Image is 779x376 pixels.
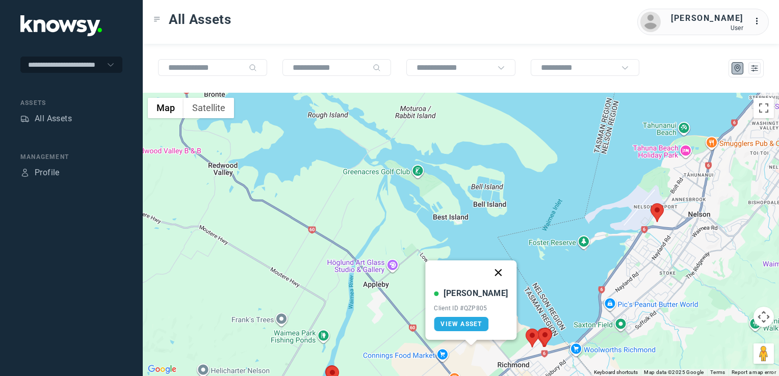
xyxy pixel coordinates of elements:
[434,317,488,331] a: View Asset
[750,64,759,73] div: List
[20,168,30,177] div: Profile
[153,16,161,23] div: Toggle Menu
[373,64,381,72] div: Search
[249,64,257,72] div: Search
[710,369,725,375] a: Terms (opens in new tab)
[671,12,743,24] div: [PERSON_NAME]
[434,305,508,312] div: Client ID #QZP805
[754,17,764,25] tspan: ...
[20,152,122,162] div: Management
[20,114,30,123] div: Assets
[671,24,743,32] div: User
[754,15,766,29] div: :
[486,260,511,285] button: Close
[169,10,231,29] span: All Assets
[145,363,179,376] img: Google
[20,98,122,108] div: Assets
[20,167,60,179] a: ProfileProfile
[440,320,482,328] span: View Asset
[444,287,508,300] div: [PERSON_NAME]
[594,369,638,376] button: Keyboard shortcuts
[145,363,179,376] a: Open this area in Google Maps (opens a new window)
[20,15,102,36] img: Application Logo
[640,12,661,32] img: avatar.png
[644,369,704,375] span: Map data ©2025 Google
[35,167,60,179] div: Profile
[754,307,774,327] button: Map camera controls
[754,343,774,364] button: Drag Pegman onto the map to open Street View
[754,98,774,118] button: Toggle fullscreen view
[20,113,72,125] a: AssetsAll Assets
[184,98,234,118] button: Show satellite imagery
[733,64,742,73] div: Map
[148,98,184,118] button: Show street map
[754,15,766,28] div: :
[35,113,72,125] div: All Assets
[732,369,776,375] a: Report a map error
